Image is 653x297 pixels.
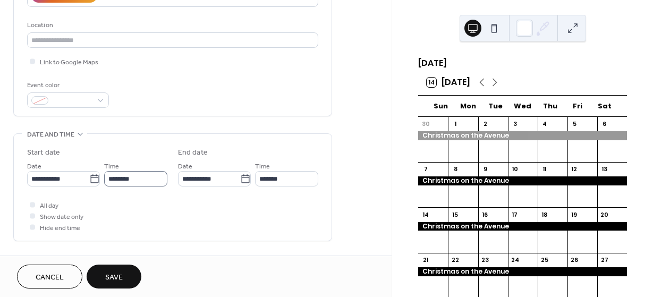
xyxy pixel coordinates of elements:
span: Time [255,161,270,172]
div: 15 [451,210,459,218]
div: 21 [421,256,429,264]
div: End date [178,147,208,158]
div: 14 [421,210,429,218]
div: 13 [600,165,608,173]
div: 23 [481,256,489,264]
div: 10 [511,165,519,173]
button: Cancel [17,265,82,288]
div: 26 [571,256,579,264]
div: 22 [451,256,459,264]
div: [DATE] [418,57,627,70]
div: Christmas on the Avenue [418,131,627,140]
span: All day [40,200,58,211]
button: 14[DATE] [423,75,474,90]
button: Save [87,265,141,288]
div: 18 [541,210,549,218]
div: 6 [600,120,608,128]
div: 16 [481,210,489,218]
div: 4 [541,120,549,128]
div: Sat [591,96,618,117]
div: 25 [541,256,549,264]
span: Recurring event [27,254,83,265]
span: Show date only [40,211,83,223]
div: 2 [481,120,489,128]
div: 30 [421,120,429,128]
span: Cancel [36,272,64,283]
div: 12 [571,165,579,173]
div: Start date [27,147,60,158]
div: 17 [511,210,519,218]
div: Wed [509,96,537,117]
div: 5 [571,120,579,128]
div: Mon [454,96,482,117]
div: Fri [564,96,591,117]
div: 8 [451,165,459,173]
span: Time [104,161,119,172]
div: 19 [571,210,579,218]
div: Christmas on the Avenue [418,222,627,231]
div: 3 [511,120,519,128]
div: Location [27,20,316,31]
span: Hide end time [40,223,80,234]
div: Tue [481,96,509,117]
div: 20 [600,210,608,218]
div: Sun [427,96,454,117]
div: Thu [536,96,564,117]
span: Date [178,161,192,172]
div: 7 [421,165,429,173]
div: Christmas on the Avenue [418,176,627,185]
span: Date [27,161,41,172]
span: Date and time [27,129,74,140]
div: 24 [511,256,519,264]
span: Link to Google Maps [40,57,98,68]
div: Event color [27,80,107,91]
span: Save [105,272,123,283]
div: 11 [541,165,549,173]
div: 9 [481,165,489,173]
div: 1 [451,120,459,128]
div: Christmas on the Avenue [418,267,627,276]
div: 27 [600,256,608,264]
